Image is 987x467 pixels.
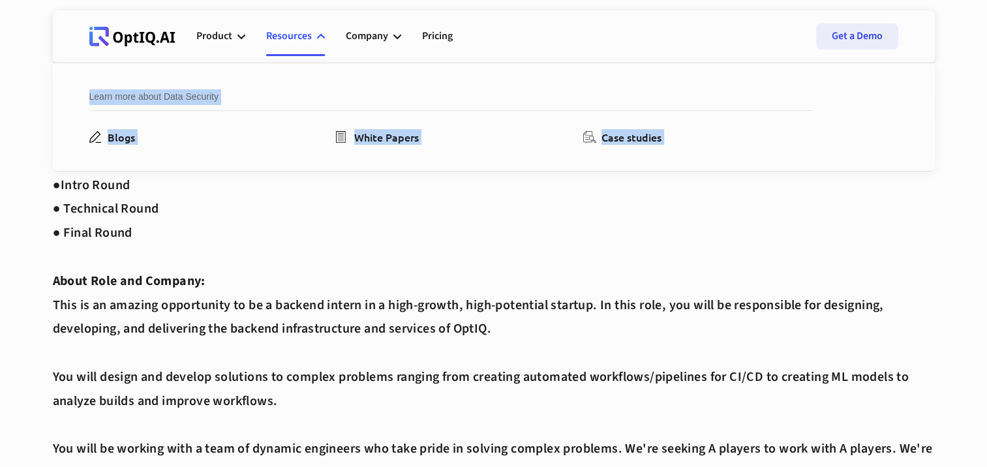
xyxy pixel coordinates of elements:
[816,23,898,50] a: Get a Demo
[266,17,325,56] div: Resources
[53,63,935,172] nav: Resources
[53,152,326,194] strong: Complete Assessment [URL][DOMAIN_NAME] ●
[196,27,232,45] div: Product
[601,129,661,145] div: Case studies
[422,17,453,56] a: Pricing
[89,17,175,56] a: Webflow Homepage
[336,129,424,145] a: White Papers
[53,272,205,290] strong: About Role and Company:
[354,129,419,145] div: White Papers
[108,129,135,145] div: Blogs
[266,27,312,45] div: Resources
[583,129,667,145] a: Case studies
[196,17,245,56] div: Product
[89,89,812,111] div: Learn more about Data Security
[346,27,388,45] div: Company
[346,17,401,56] div: Company
[89,129,140,145] a: Blogs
